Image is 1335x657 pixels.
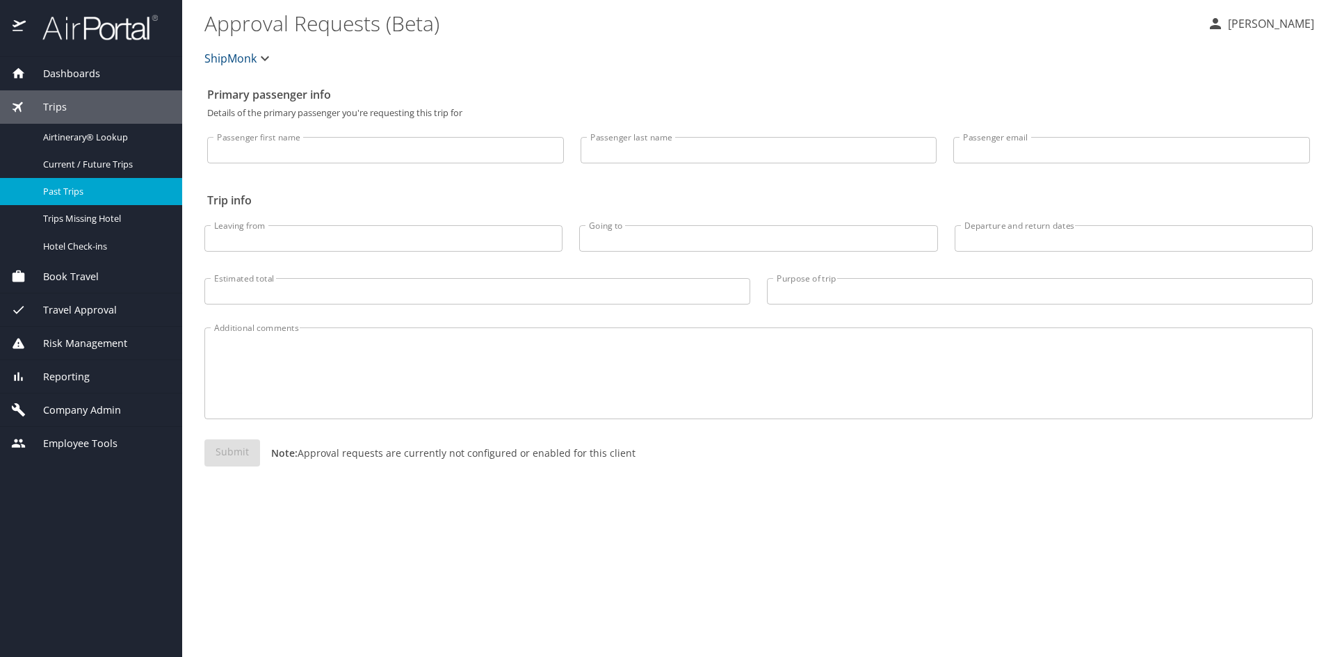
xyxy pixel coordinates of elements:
[204,49,257,68] span: ShipMonk
[26,336,127,351] span: Risk Management
[26,99,67,115] span: Trips
[1201,11,1320,36] button: [PERSON_NAME]
[260,446,636,460] p: Approval requests are currently not configured or enabled for this client
[207,108,1310,117] p: Details of the primary passenger you're requesting this trip for
[1224,15,1314,32] p: [PERSON_NAME]
[43,240,165,253] span: Hotel Check-ins
[43,185,165,198] span: Past Trips
[271,446,298,460] strong: Note:
[26,369,90,384] span: Reporting
[26,436,118,451] span: Employee Tools
[13,14,27,41] img: icon-airportal.png
[43,158,165,171] span: Current / Future Trips
[26,66,100,81] span: Dashboards
[199,44,279,72] button: ShipMonk
[26,269,99,284] span: Book Travel
[204,1,1196,44] h1: Approval Requests (Beta)
[27,14,158,41] img: airportal-logo.png
[43,212,165,225] span: Trips Missing Hotel
[43,131,165,144] span: Airtinerary® Lookup
[207,83,1310,106] h2: Primary passenger info
[26,302,117,318] span: Travel Approval
[207,189,1310,211] h2: Trip info
[26,403,121,418] span: Company Admin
